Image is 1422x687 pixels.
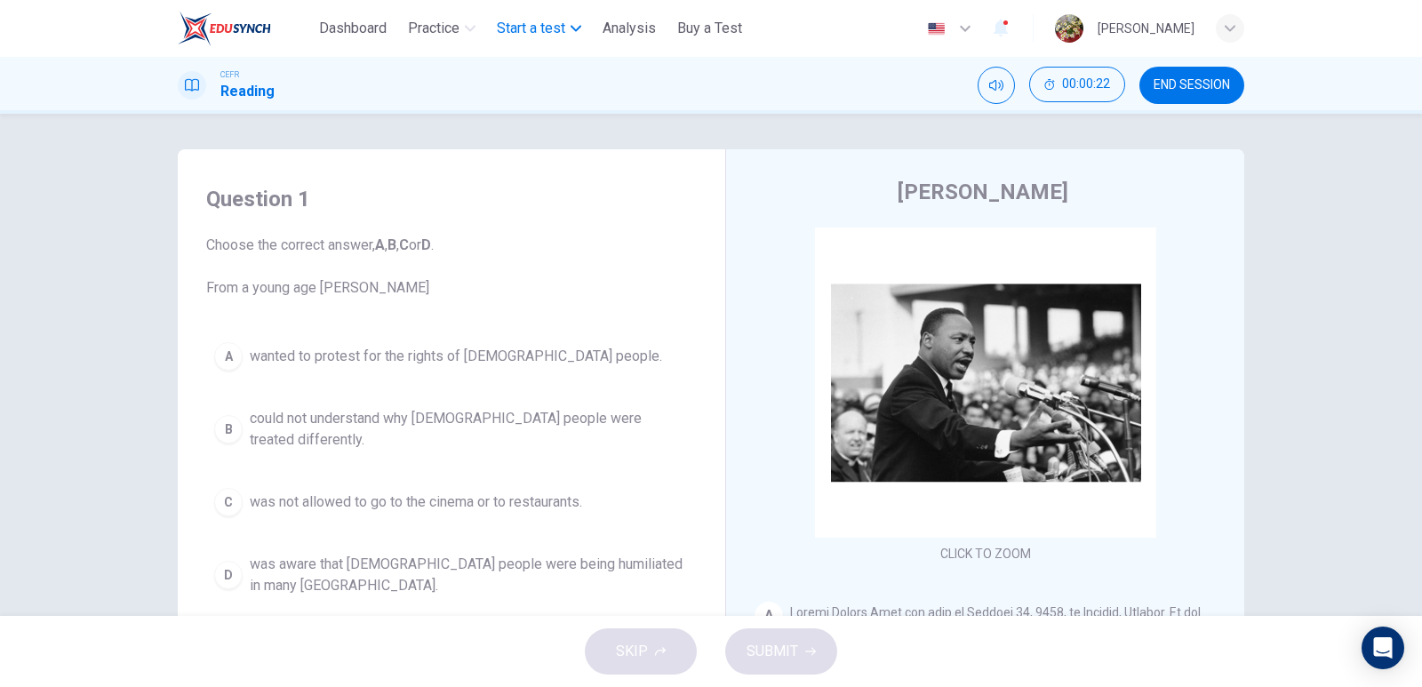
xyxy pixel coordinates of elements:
span: Start a test [497,18,565,39]
span: CEFR [220,68,239,81]
button: 00:00:22 [1029,67,1125,102]
button: Bcould not understand why [DEMOGRAPHIC_DATA] people were treated differently. [206,400,697,459]
span: Choose the correct answer, , , or . From a young age [PERSON_NAME] [206,235,697,299]
div: A [214,342,243,371]
b: B [387,236,396,253]
h4: Question 1 [206,185,697,213]
span: could not understand why [DEMOGRAPHIC_DATA] people were treated differently. [250,408,689,451]
a: ELTC logo [178,11,312,46]
span: wanted to protest for the rights of [DEMOGRAPHIC_DATA] people. [250,346,662,367]
div: [PERSON_NAME] [1098,18,1194,39]
div: Open Intercom Messenger [1362,627,1404,669]
button: Analysis [595,12,663,44]
div: C [214,488,243,516]
img: Profile picture [1055,14,1083,43]
div: B [214,415,243,443]
button: Awanted to protest for the rights of [DEMOGRAPHIC_DATA] people. [206,334,697,379]
div: D [214,561,243,589]
button: Cwas not allowed to go to the cinema or to restaurants. [206,480,697,524]
span: was not allowed to go to the cinema or to restaurants. [250,491,582,513]
span: Practice [408,18,459,39]
div: A [755,602,783,630]
div: Mute [978,67,1015,104]
div: Hide [1029,67,1125,104]
b: A [375,236,385,253]
button: Dashboard [312,12,394,44]
span: END SESSION [1154,78,1230,92]
span: 00:00:22 [1062,77,1110,92]
button: Buy a Test [670,12,749,44]
button: Practice [401,12,483,44]
span: was aware that [DEMOGRAPHIC_DATA] people were being humiliated in many [GEOGRAPHIC_DATA]. [250,554,689,596]
b: D [421,236,431,253]
b: C [399,236,409,253]
span: Dashboard [319,18,387,39]
img: en [925,22,947,36]
button: Dwas aware that [DEMOGRAPHIC_DATA] people were being humiliated in many [GEOGRAPHIC_DATA]. [206,546,697,604]
h1: Reading [220,81,275,102]
button: END SESSION [1139,67,1244,104]
img: ELTC logo [178,11,271,46]
h4: [PERSON_NAME] [898,178,1068,206]
span: Analysis [603,18,656,39]
button: Start a test [490,12,588,44]
span: Buy a Test [677,18,742,39]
